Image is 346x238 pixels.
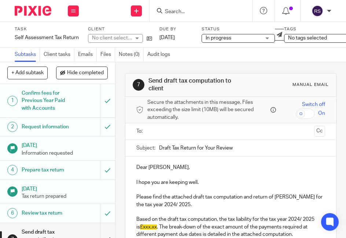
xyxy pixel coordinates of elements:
[22,150,108,157] p: Information requested
[92,34,132,42] div: No client selected
[67,70,104,76] span: Hide completed
[15,26,79,32] label: Task
[15,6,51,16] img: Pixie
[44,48,74,62] a: Client tasks
[288,35,327,41] span: No tags selected
[318,110,325,117] span: On
[206,35,231,41] span: In progress
[136,216,325,238] p: Based on the draft tax computation, the tax liability for the tax year 2024/ 2025 is . The break-...
[22,193,108,200] p: Tax return prepared
[22,140,108,149] h1: [DATE]
[88,26,152,32] label: Client
[136,179,325,186] p: I hope you are keeping well.
[312,5,323,17] img: svg%3E
[136,164,325,171] p: Dear [PERSON_NAME],
[22,165,69,175] h1: Prepare tax return
[136,144,155,152] label: Subject:
[100,48,115,62] a: Files
[22,88,69,114] h1: Confirm fees for Previous Year Paid with Accounts
[136,193,325,208] p: Please find the attached draft tax computation and return of [PERSON_NAME] for the tax year 2024/...
[140,224,157,230] span: £xxx.xx
[56,67,108,79] button: Hide completed
[133,79,144,91] div: 7
[302,101,325,108] span: Switch off
[159,26,192,32] label: Due by
[15,48,40,62] a: Subtasks
[147,99,269,121] span: Secure the attachments in this message. Files exceeding the size limit (10MB) will be secured aut...
[22,121,69,132] h1: Request information
[7,67,48,79] button: + Add subtask
[148,77,246,93] h1: Send draft tax computation to client
[22,208,69,219] h1: Review tax return
[22,184,108,193] h1: [DATE]
[7,165,18,175] div: 4
[164,9,230,15] input: Search
[78,48,97,62] a: Emails
[7,96,18,106] div: 1
[202,26,275,32] label: Status
[15,34,79,41] div: Self Assessment Tax Return
[136,128,144,135] label: To:
[7,122,18,132] div: 2
[119,48,144,62] a: Notes (0)
[159,35,175,40] span: [DATE]
[7,208,18,218] div: 6
[147,48,174,62] a: Audit logs
[292,82,329,88] div: Manual email
[314,126,325,137] button: Cc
